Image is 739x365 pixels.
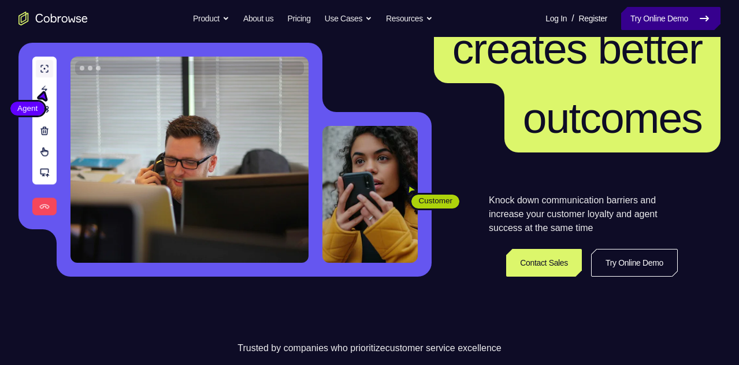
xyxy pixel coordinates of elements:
[523,94,702,142] span: outcomes
[591,249,678,277] a: Try Online Demo
[489,193,678,235] p: Knock down communication barriers and increase your customer loyalty and agent success at the sam...
[18,12,88,25] a: Go to the home page
[385,343,502,353] span: customer service excellence
[545,7,567,30] a: Log In
[452,24,702,73] span: creates better
[325,7,372,30] button: Use Cases
[621,7,721,30] a: Try Online Demo
[322,126,418,263] img: A customer holding their phone
[506,249,582,277] a: Contact Sales
[287,7,310,30] a: Pricing
[70,57,309,263] img: A customer support agent talking on the phone
[193,7,229,30] button: Product
[571,12,574,25] span: /
[386,7,433,30] button: Resources
[243,7,273,30] a: About us
[579,7,607,30] a: Register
